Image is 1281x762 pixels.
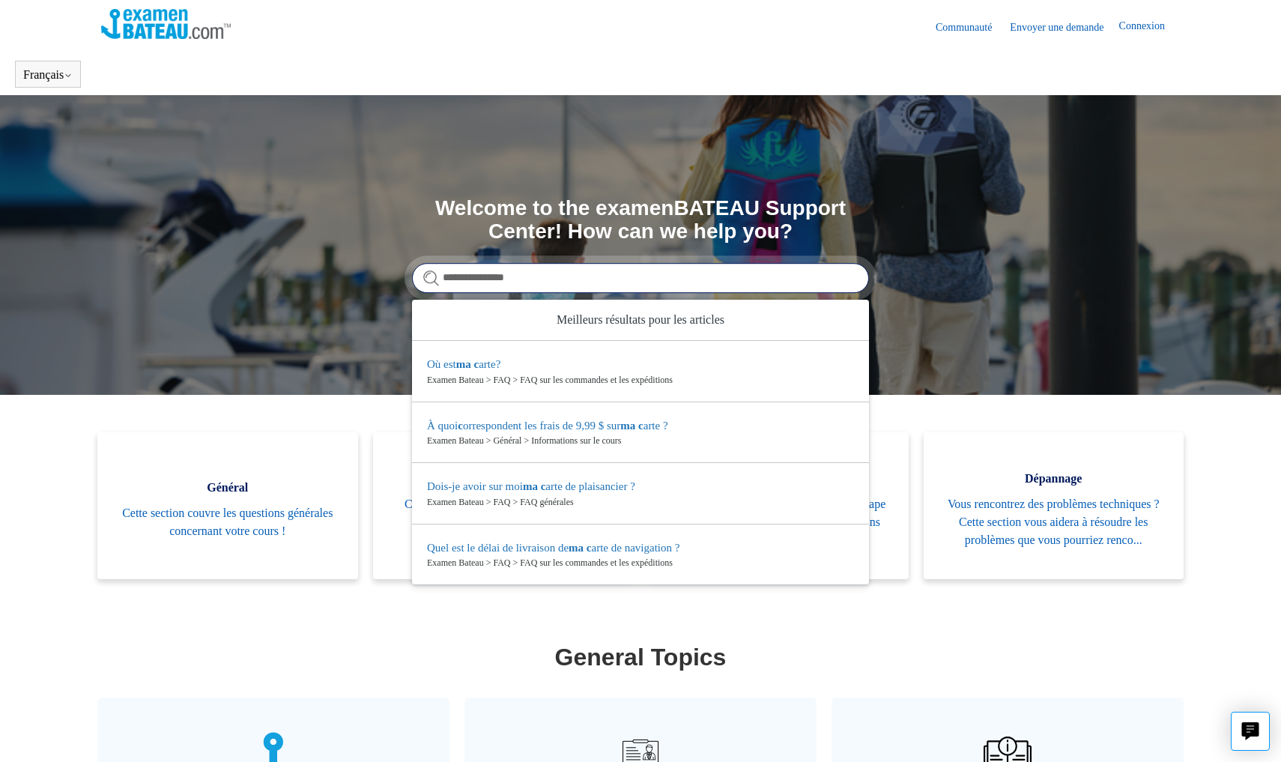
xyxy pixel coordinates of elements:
em: ma [523,480,538,492]
span: Vous rencontrez des problèmes techniques ? Cette section vous aidera à résoudre les problèmes que... [946,495,1162,549]
zd-autocomplete-breadcrumbs-multibrand: Examen Bateau > Général > Informations sur le cours [427,434,854,447]
em: c [587,542,592,554]
img: Page d’accueil du Centre d’aide Examen Bateau [101,9,231,39]
zd-autocomplete-breadcrumbs-multibrand: Examen Bateau > FAQ > FAQ sur les commandes et les expéditions [427,373,854,387]
h1: General Topics [101,639,1180,675]
button: Français [23,68,73,82]
em: c [474,358,479,370]
em: c [638,420,643,432]
button: Live chat [1231,712,1270,751]
a: Dépannage Vous rencontrez des problèmes techniques ? Cette section vous aidera à résoudre les pro... [924,432,1184,579]
input: Search [412,263,869,293]
h1: Welcome to the examenBATEAU Support Center! How can we help you? [412,197,869,244]
em: c [541,480,546,492]
zd-autocomplete-header: Meilleurs résultats pour les articles [412,300,869,341]
a: Communauté [936,19,1007,35]
span: Dépannage [946,470,1162,488]
zd-autocomplete-breadcrumbs-multibrand: Examen Bateau > FAQ > FAQ générales [427,495,854,509]
em: ma [456,358,471,370]
span: Général [120,479,336,497]
em: ma [620,420,635,432]
em: ma [569,542,584,554]
zd-autocomplete-title-multibrand: Résultat suggéré 4 Quel est le délai de livraison de ma carte de navigation ? [427,542,679,557]
em: c [458,420,463,432]
zd-autocomplete-title-multibrand: Résultat suggéré 2 À quoi correspondent les frais de 9,99 $ sur ma carte ? [427,420,668,435]
zd-autocomplete-title-multibrand: Résultat suggéré 3 Dois-je avoir sur moi ma carte de plaisancier ? [427,480,635,495]
a: FAQ Cette section répondra aux questions que vous pourriez avoir et qui ont déjà été posées aupar... [373,432,634,579]
span: Cette section répondra aux questions que vous pourriez avoir et qui ont déjà été posées auparavant ! [396,495,611,549]
span: FAQ [396,470,611,488]
zd-autocomplete-breadcrumbs-multibrand: Examen Bateau > FAQ > FAQ sur les commandes et les expéditions [427,556,854,569]
a: Général Cette section couvre les questions générales concernant votre cours ! [97,432,358,579]
span: Cette section couvre les questions générales concernant votre cours ! [120,504,336,540]
a: Connexion [1119,18,1180,36]
zd-autocomplete-title-multibrand: Résultat suggéré 1 Où est ma carte? [427,358,500,373]
a: Envoyer une demande [1010,19,1118,35]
